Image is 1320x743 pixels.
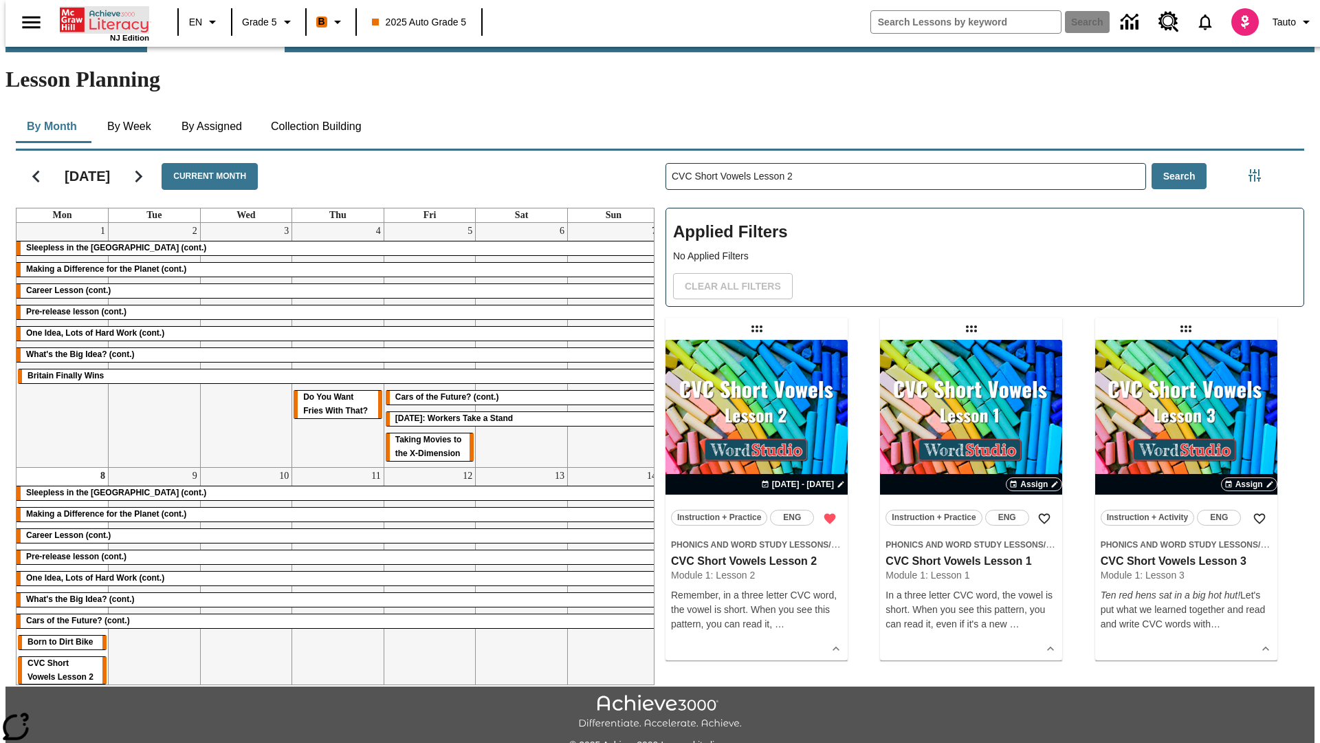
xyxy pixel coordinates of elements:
span: … [1211,618,1220,629]
td: September 12, 2025 [384,467,476,691]
a: September 7, 2025 [649,223,659,239]
span: Instruction + Activity [1107,510,1189,525]
span: Instruction + Practice [892,510,976,525]
a: September 13, 2025 [552,468,567,484]
span: Sleepless in the Animal Kingdom (cont.) [26,488,206,497]
a: Tuesday [144,208,164,222]
button: By Month [16,110,88,143]
button: Grade: Grade 5, Select a grade [236,10,301,34]
span: CVC Short Vowels Lesson 2 [27,658,93,682]
button: ENG [1197,510,1241,526]
div: Britain Finally Wins [18,369,658,383]
span: Britain Finally Wins [27,371,104,380]
td: September 10, 2025 [200,467,292,691]
span: Assign [1020,478,1048,491]
span: … [775,618,784,629]
h2: [DATE] [65,168,110,184]
div: lesson details [880,340,1062,660]
a: September 6, 2025 [557,223,567,239]
span: … [1009,618,1019,629]
span: Born to Dirt Bike [27,637,93,647]
span: ENG [1210,510,1228,525]
div: What's the Big Idea? (cont.) [16,348,659,362]
button: Open side menu [11,2,52,43]
a: Data Center [1112,3,1150,41]
button: Search [1152,163,1207,190]
a: Friday [421,208,439,222]
img: avatar image [1231,8,1259,36]
em: Ten red hens sat in a big hot hut! [1101,590,1240,601]
span: ENG [783,510,801,525]
a: September 9, 2025 [190,468,200,484]
button: Assign Choose Dates [1006,477,1062,491]
span: Phonics and Word Study Lessons [885,540,1043,550]
a: September 11, 2025 [368,468,383,484]
div: What's the Big Idea? (cont.) [16,593,659,607]
span: Career Lesson (cont.) [26,530,111,540]
td: September 4, 2025 [292,223,384,467]
a: September 14, 2025 [644,468,659,484]
span: Cars of the Future? (cont.) [395,392,499,402]
td: September 2, 2025 [109,223,201,467]
a: September 3, 2025 [281,223,291,239]
span: h [1205,618,1211,629]
div: Draggable lesson: CVC Short Vowels Lesson 2 [746,318,768,340]
span: EN [189,15,202,30]
button: Profile/Settings [1267,10,1320,34]
p: No Applied Filters [673,249,1297,263]
div: One Idea, Lots of Hard Work (cont.) [16,327,659,341]
span: Do You Want Fries With That? [303,392,368,416]
button: Next [121,159,156,194]
a: Sunday [603,208,624,222]
h3: CVC Short Vowels Lesson 2 [671,554,842,569]
div: One Idea, Lots of Hard Work (cont.) [16,572,659,585]
a: September 1, 2025 [98,223,108,239]
button: Select a new avatar [1223,4,1267,40]
span: Topic: Phonics and Word Study Lessons/CVC Short Vowels [671,537,842,552]
h1: Lesson Planning [5,67,1314,92]
span: Pre-release lesson (cont.) [26,307,126,316]
span: Topic: Phonics and Word Study Lessons/CVC Short Vowels [885,537,1057,552]
span: Labor Day: Workers Take a Stand [395,413,513,423]
p: Let's put what we learned together and read and write CVC words wit [1101,588,1272,632]
div: Born to Dirt Bike [18,636,107,649]
span: One Idea, Lots of Hard Work (cont.) [26,328,164,338]
span: Cars of the Future? (cont.) [26,616,130,625]
div: Pre-release lesson (cont.) [16,550,659,564]
button: Show Details [826,638,846,659]
span: / [1044,539,1055,550]
span: Phonics and Word Study Lessons [1101,540,1258,550]
span: What's the Big Idea? (cont.) [26,594,135,604]
span: Making a Difference for the Planet (cont.) [26,509,186,519]
button: Filters Side menu [1241,162,1268,189]
button: Assign Choose Dates [1221,477,1277,491]
td: September 6, 2025 [476,223,568,467]
div: Do You Want Fries With That? [294,391,382,418]
button: Sep 08 - Sep 08 Choose Dates [758,478,848,491]
button: Remove from Favorites [817,506,842,531]
h2: Applied Filters [673,215,1297,249]
span: Making a Difference for the Planet (cont.) [26,264,186,274]
div: Labor Day: Workers Take a Stand [386,412,658,426]
div: In a three letter CVC word, the vowel is short. When you see this pattern, you can read it, even ... [885,588,1057,632]
a: September 8, 2025 [98,468,108,484]
a: Monday [50,208,75,222]
span: NJ Edition [110,34,149,42]
a: Home [60,6,149,34]
button: By Assigned [170,110,253,143]
td: September 7, 2025 [567,223,659,467]
div: Calendar [5,145,654,685]
span: Career Lesson (cont.) [26,286,111,295]
span: / [1258,539,1270,550]
button: Show Details [1040,638,1061,659]
button: Previous [19,159,54,194]
div: Making a Difference for the Planet (cont.) [16,508,659,521]
td: September 9, 2025 [109,467,201,691]
h3: CVC Short Vowels Lesson 1 [885,554,1057,569]
div: lesson details [665,340,848,660]
a: September 10, 2025 [276,468,291,484]
a: Resource Center, Will open in new tab [1150,3,1187,41]
span: Phonics and Word Study Lessons [671,540,828,550]
span: CVC Short Vowels [831,540,903,550]
button: ENG [770,510,814,526]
